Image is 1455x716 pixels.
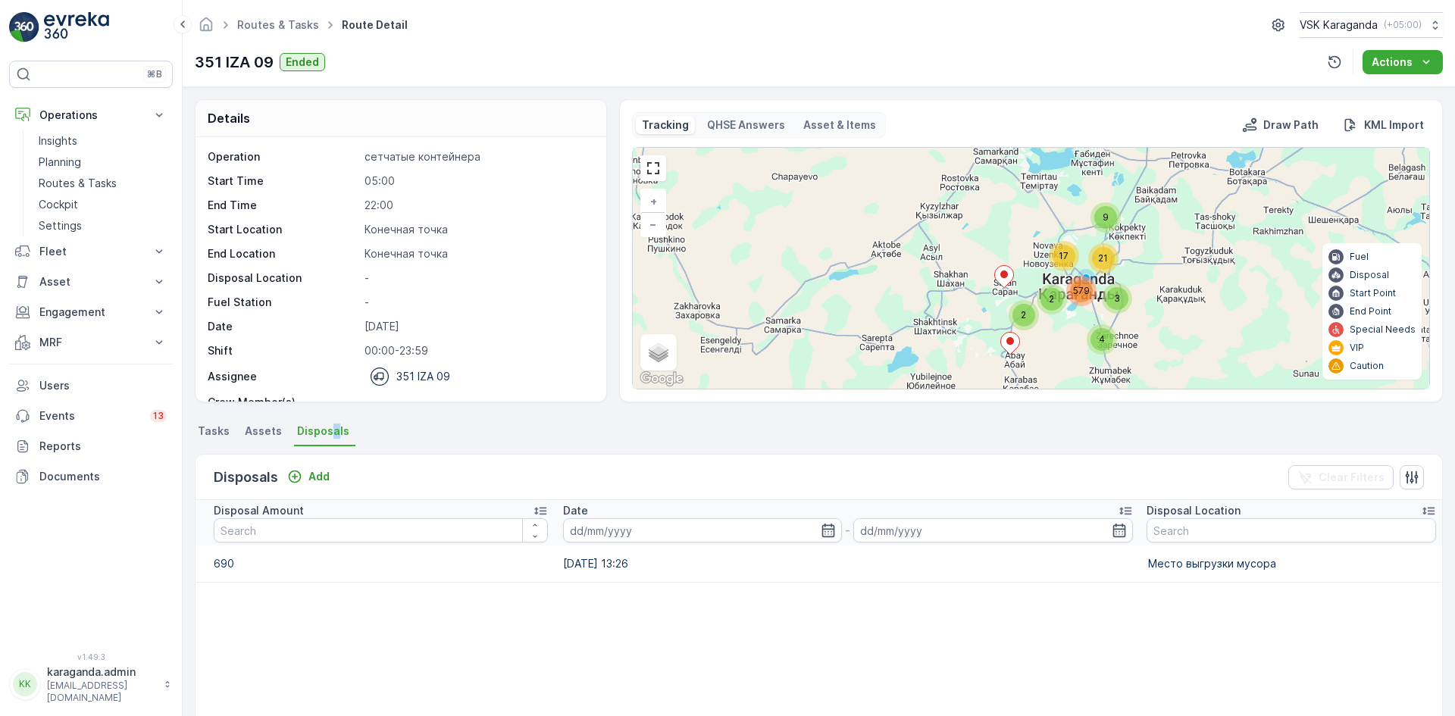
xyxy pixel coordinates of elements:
[308,469,330,484] p: Add
[39,176,117,191] p: Routes & Tasks
[47,680,156,704] p: [EMAIL_ADDRESS][DOMAIN_NAME]
[147,68,162,80] p: ⌘B
[803,117,876,133] p: Asset & Items
[208,198,358,213] p: End Time
[9,297,173,327] button: Engagement
[1147,503,1241,518] p: Disposal Location
[1350,342,1364,354] p: VIP
[1088,243,1119,274] div: 21
[9,12,39,42] img: logo
[44,12,109,42] img: logo_light-DOdMpM7g.png
[1372,55,1413,70] p: Actions
[1236,116,1325,134] button: Draw Path
[555,546,1141,582] td: [DATE] 13:26
[563,518,843,542] input: dd/mm/yyyy
[237,18,319,31] a: Routes & Tasks
[845,521,850,539] p: -
[1363,50,1443,74] button: Actions
[214,503,304,518] p: Disposal Amount
[1263,117,1319,133] p: Draw Path
[1141,546,1442,582] td: Место выгрузки мусора
[39,305,142,320] p: Engagement
[1384,19,1422,31] p: ( +05:00 )
[286,55,319,70] p: Ended
[208,319,358,334] p: Date
[853,518,1133,542] input: dd/mm/yyyy
[1350,305,1391,317] p: End Point
[214,556,548,571] p: 690
[39,244,142,259] p: Fleet
[33,215,173,236] a: Settings
[1319,470,1385,485] p: Clear Filters
[1350,324,1416,336] p: Special Needs
[198,424,230,439] span: Tasks
[33,130,173,152] a: Insights
[39,108,142,123] p: Operations
[9,236,173,267] button: Fleet
[365,198,590,213] p: 22:00
[1049,293,1054,305] span: 2
[9,267,173,297] button: Asset
[33,194,173,215] a: Cockpit
[642,190,665,213] a: Zoom In
[13,672,37,696] div: KK
[365,222,590,237] p: Конечная точка
[642,336,675,369] a: Layers
[365,246,590,261] p: Конечная точка
[1364,117,1424,133] p: KML Import
[637,369,687,389] a: Open this area in Google Maps (opens a new window)
[208,270,358,286] p: Disposal Location
[33,152,173,173] a: Planning
[208,109,250,127] p: Details
[1059,250,1069,261] span: 17
[39,274,142,289] p: Asset
[1098,252,1108,264] span: 21
[1073,285,1090,296] span: 579
[208,149,358,164] p: Operation
[198,22,214,35] a: Homepage
[208,395,358,410] p: Crew Member(s)
[208,295,358,310] p: Fuel Station
[365,295,590,310] p: -
[9,327,173,358] button: MRF
[245,424,282,439] span: Assets
[633,148,1429,389] div: 0
[365,270,590,286] p: -
[47,664,156,680] p: karaganda.admin
[208,174,358,189] p: Start Time
[1037,284,1067,314] div: 2
[650,195,657,208] span: +
[1300,12,1443,38] button: VSK Karaganda(+05:00)
[1099,333,1105,345] span: 4
[208,369,257,384] p: Assignee
[39,155,81,170] p: Planning
[396,369,450,384] p: 351 IZA 09
[1350,251,1369,263] p: Fuel
[39,218,82,233] p: Settings
[39,439,167,454] p: Reports
[280,53,325,71] button: Ended
[39,133,77,149] p: Insights
[365,395,590,410] p: -
[214,467,278,488] p: Disposals
[214,518,548,542] input: Search
[1103,211,1109,223] span: 9
[1350,287,1396,299] p: Start Point
[1102,283,1132,314] div: 3
[1114,292,1120,304] span: 3
[195,51,274,73] p: 351 IZA 09
[39,335,142,350] p: MRF
[707,117,785,133] p: QHSE Answers
[9,431,173,461] a: Reports
[642,213,665,236] a: Zoom Out
[9,461,173,492] a: Documents
[9,664,173,704] button: KKkaraganda.admin[EMAIL_ADDRESS][DOMAIN_NAME]
[1300,17,1378,33] p: VSK Karaganda
[365,319,590,334] p: [DATE]
[39,408,141,424] p: Events
[1066,276,1097,306] div: 579
[563,503,588,518] p: Date
[642,157,665,180] a: View Fullscreen
[1009,300,1039,330] div: 2
[365,174,590,189] p: 05:00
